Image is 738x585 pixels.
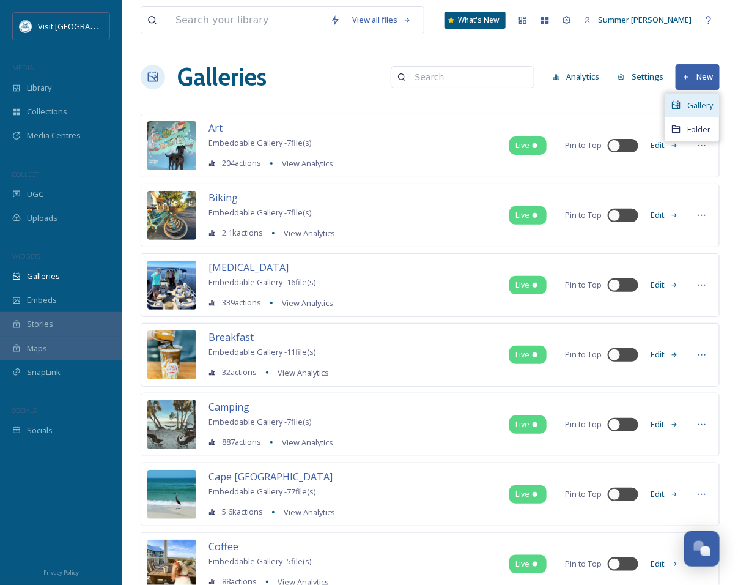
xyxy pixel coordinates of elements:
img: download%20%282%29.png [20,20,32,32]
a: View Analytics [278,226,335,240]
span: Media Centres [27,130,81,141]
span: View Analytics [278,367,329,378]
span: Pin to Top [565,209,602,221]
span: Live [515,488,530,500]
span: Pin to Top [565,279,602,291]
span: Art [208,121,223,135]
span: Uploads [27,212,57,224]
span: Biking [208,191,238,204]
span: 204 actions [222,157,261,169]
img: 4f1c6620-ed3f-4f74-adf7-11bfd929480b.jpg [147,121,196,170]
span: Live [515,279,530,291]
span: Collections [27,106,67,117]
span: Live [515,419,530,430]
a: Settings [611,65,676,89]
button: Edit [644,482,685,506]
a: View Analytics [276,435,333,450]
span: Pin to Top [565,140,602,151]
span: 5.6k actions [222,506,263,518]
span: Pin to Top [565,419,602,430]
button: Edit [644,203,685,227]
button: Edit [644,133,685,157]
span: [MEDICAL_DATA] [208,261,289,274]
span: Library [27,82,51,94]
a: Galleries [177,59,267,95]
span: Cape [GEOGRAPHIC_DATA] [208,470,333,483]
a: Analytics [547,65,612,89]
span: MEDIA [12,63,34,72]
span: Live [515,558,530,570]
span: View Analytics [284,228,335,239]
a: View Analytics [276,296,333,310]
button: Analytics [547,65,606,89]
span: Pin to Top [565,488,602,500]
button: New [676,64,720,89]
span: Stories [27,318,53,330]
span: UGC [27,188,43,200]
img: 2f29c452-7f07-4ecd-9f2c-014c94d05913.jpg [147,191,196,240]
img: 4381aad1-f60c-435e-99ed-520d81dc6eea.jpg [147,400,196,449]
span: View Analytics [282,297,333,308]
span: Gallery [687,100,713,111]
span: COLLECT [12,170,39,179]
a: View Analytics [271,365,329,380]
span: Embeddable Gallery - 16 file(s) [208,277,315,288]
span: Live [515,140,530,151]
span: Embeddable Gallery - 7 file(s) [208,207,311,218]
a: View Analytics [276,156,333,171]
span: View Analytics [284,507,335,518]
a: Summer [PERSON_NAME] [578,8,698,32]
a: Privacy Policy [43,564,79,579]
span: Pin to Top [565,349,602,360]
span: Folder [687,124,710,135]
span: 32 actions [222,367,257,378]
span: Embeddable Gallery - 77 file(s) [208,486,315,497]
span: WIDGETS [12,252,40,261]
span: 339 actions [222,297,261,308]
span: Socials [27,425,53,436]
img: 5e74b23f-e6e6-43ce-a4d0-fed9e52e8b5f.jpg [147,470,196,519]
span: 2.1k actions [222,227,263,239]
span: Embeddable Gallery - 7 file(s) [208,137,311,148]
span: SnapLink [27,367,61,378]
span: Embeds [27,294,57,306]
span: Coffee [208,540,238,553]
button: Settings [611,65,670,89]
span: Privacy Policy [43,568,79,576]
span: View Analytics [282,158,333,169]
span: Summer [PERSON_NAME] [598,14,692,25]
span: Embeddable Gallery - 7 file(s) [208,416,311,427]
span: Breakfast [208,330,254,344]
span: Embeddable Gallery - 5 file(s) [208,556,311,567]
span: Visit [GEOGRAPHIC_DATA] [38,20,133,32]
span: Embeddable Gallery - 11 file(s) [208,346,315,357]
span: 887 actions [222,436,261,448]
img: e3a5d38e-1eac-474f-a42c-5b1a5f7d55e6.jpg [147,261,196,310]
a: View all files [346,8,418,32]
span: Pin to Top [565,558,602,570]
span: View Analytics [282,437,333,448]
button: Edit [644,412,685,436]
span: Live [515,209,530,221]
span: Camping [208,400,249,414]
input: Search [409,65,528,89]
button: Open Chat [684,531,720,567]
span: Live [515,349,530,360]
button: Edit [644,552,685,576]
span: Maps [27,343,47,354]
a: View Analytics [278,505,335,520]
a: What's New [445,12,506,29]
input: Search your library [169,7,324,34]
button: Edit [644,343,685,367]
span: Galleries [27,270,60,282]
img: 640018e5-1307-4749-a8e2-223cacbb1ac8.jpg [147,330,196,379]
button: Edit [644,273,685,297]
span: SOCIALS [12,406,37,415]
